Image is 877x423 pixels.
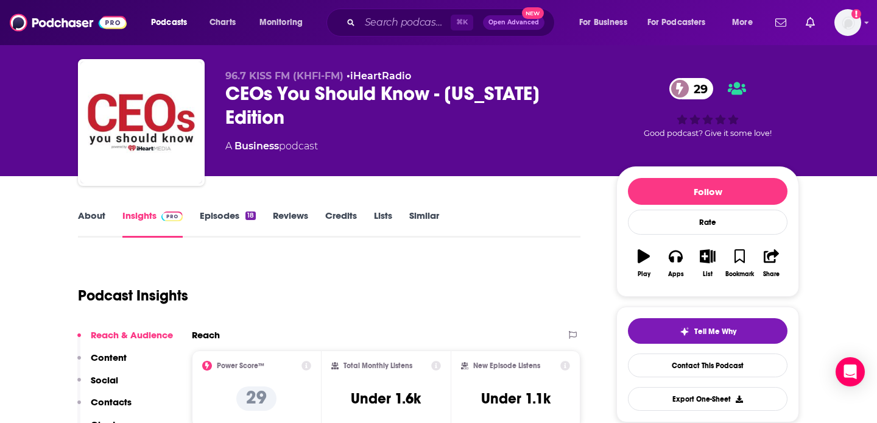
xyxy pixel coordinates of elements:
button: Apps [660,241,691,285]
div: List [703,271,713,278]
button: Social [77,374,118,397]
button: Play [628,241,660,285]
div: Bookmark [725,271,754,278]
a: Show notifications dropdown [770,12,791,33]
button: Reach & Audience [77,329,173,352]
p: Reach & Audience [91,329,173,341]
span: Monitoring [259,14,303,31]
img: tell me why sparkle [680,327,689,336]
a: 29 [669,78,714,99]
h1: Podcast Insights [78,286,188,305]
button: open menu [251,13,319,32]
img: Podchaser Pro [161,211,183,221]
span: For Podcasters [647,14,706,31]
div: Rate [628,210,787,235]
a: Contact This Podcast [628,354,787,377]
a: Lists [374,210,392,238]
span: Tell Me Why [694,327,736,336]
div: Share [763,271,780,278]
p: Contacts [91,396,132,408]
img: Podchaser - Follow, Share and Rate Podcasts [10,11,127,34]
div: Play [638,271,650,278]
span: 29 [682,78,714,99]
button: Bookmark [724,241,755,285]
button: List [692,241,724,285]
span: • [347,70,411,82]
span: New [522,7,544,19]
p: 29 [236,386,276,411]
h3: Under 1.1k [481,389,551,408]
div: 29Good podcast? Give it some love! [616,70,799,146]
button: open menu [571,13,643,32]
h2: Power Score™ [217,361,264,370]
button: Export One-Sheet [628,387,787,411]
span: Logged in as sophiak [834,9,861,36]
a: Similar [409,210,439,238]
button: open menu [143,13,203,32]
a: Charts [202,13,243,32]
span: More [732,14,753,31]
p: Content [91,352,127,363]
a: Credits [325,210,357,238]
a: Episodes18 [200,210,256,238]
button: open menu [639,13,724,32]
button: Follow [628,178,787,205]
svg: Add a profile image [851,9,861,19]
img: User Profile [834,9,861,36]
button: Content [77,352,127,374]
button: Open AdvancedNew [483,15,544,30]
span: For Business [579,14,627,31]
h2: New Episode Listens [473,361,540,370]
a: Show notifications dropdown [801,12,820,33]
div: A podcast [225,139,318,154]
a: InsightsPodchaser Pro [122,210,183,238]
img: CEOs You Should Know - Texas Edition [80,62,202,183]
span: Open Advanced [488,20,539,26]
h2: Reach [192,329,220,341]
div: Apps [668,271,684,278]
span: ⌘ K [451,15,473,30]
span: Good podcast? Give it some love! [644,129,772,138]
a: iHeartRadio [350,70,411,82]
h3: Under 1.6k [351,389,421,408]
span: 96.7 KISS FM (KHFI-FM) [225,70,343,82]
a: About [78,210,105,238]
div: Open Intercom Messenger [836,357,865,386]
p: Social [91,374,118,386]
a: Business [234,140,279,152]
h2: Total Monthly Listens [343,361,412,370]
span: Charts [210,14,236,31]
span: Podcasts [151,14,187,31]
button: open menu [724,13,768,32]
button: Show profile menu [834,9,861,36]
div: Search podcasts, credits, & more... [338,9,566,37]
button: tell me why sparkleTell Me Why [628,318,787,344]
a: Reviews [273,210,308,238]
div: 18 [245,211,256,220]
button: Share [756,241,787,285]
button: Contacts [77,396,132,419]
input: Search podcasts, credits, & more... [360,13,451,32]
